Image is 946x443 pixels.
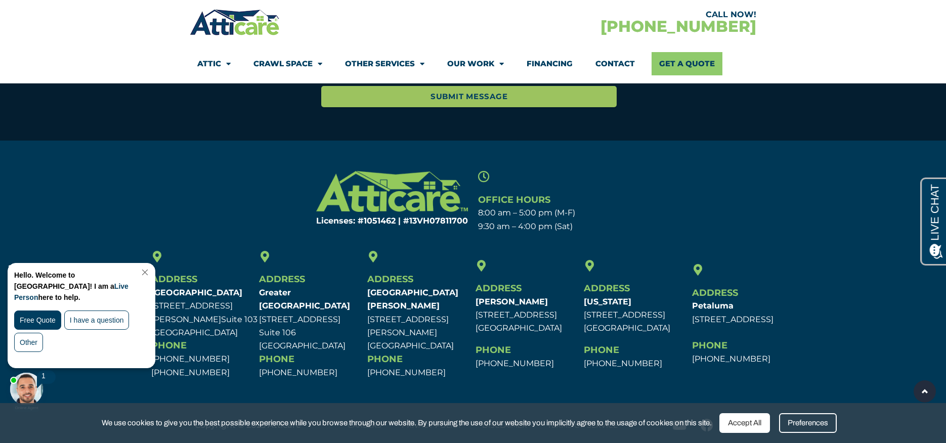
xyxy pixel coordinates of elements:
[259,286,362,352] p: [STREET_ADDRESS] Suite 106 [GEOGRAPHIC_DATA]
[253,52,322,75] a: Crawl Space
[367,274,413,285] span: Address
[584,344,619,356] span: Phone
[151,288,242,297] b: [GEOGRAPHIC_DATA]
[221,315,257,324] span: Suite 103
[259,353,294,365] span: Phone
[692,287,738,298] span: Address
[345,52,424,75] a: Other Services
[151,340,187,351] span: Phone
[692,340,727,351] span: Phone
[478,206,660,233] p: 8:00 am – 5:00 pm (M-F) 9:30 am – 4:00 pm (Sat)
[321,86,617,108] input: Submit Message
[259,274,305,285] span: Address
[584,283,630,294] span: Address
[652,52,722,75] a: Get A Quote
[476,344,511,356] span: Phone
[719,413,770,433] div: Accept All
[527,52,573,75] a: Financing
[476,297,548,306] b: [PERSON_NAME]
[367,286,470,352] p: [STREET_ADDRESS][PERSON_NAME] [GEOGRAPHIC_DATA]
[476,295,579,335] p: [STREET_ADDRESS] [GEOGRAPHIC_DATA]
[197,52,231,75] a: Attic
[779,413,837,433] div: Preferences
[259,288,350,311] b: Greater [GEOGRAPHIC_DATA]
[595,52,635,75] a: Contact
[476,283,522,294] span: Address
[5,260,167,413] iframe: Chat Invitation
[473,11,756,19] div: CALL NOW!
[692,299,795,326] p: [STREET_ADDRESS]
[197,52,749,75] nav: Menu
[692,301,734,311] b: Petaluma
[367,288,458,311] b: [GEOGRAPHIC_DATA][PERSON_NAME]
[102,417,712,429] span: We use cookies to give you the best possible experience while you browse through our website. By ...
[367,353,403,365] span: Phone
[287,217,468,225] h6: Licenses: #1051462 | #13VH078117​00
[151,274,197,285] span: Address
[25,8,81,21] span: Opens a chat window
[151,286,254,339] p: [STREET_ADDRESS][PERSON_NAME] [GEOGRAPHIC_DATA]
[584,295,687,335] p: [STREET_ADDRESS] [GEOGRAPHIC_DATA]
[447,52,504,75] a: Our Work
[584,297,631,306] b: [US_STATE]
[478,194,550,205] span: Office Hours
